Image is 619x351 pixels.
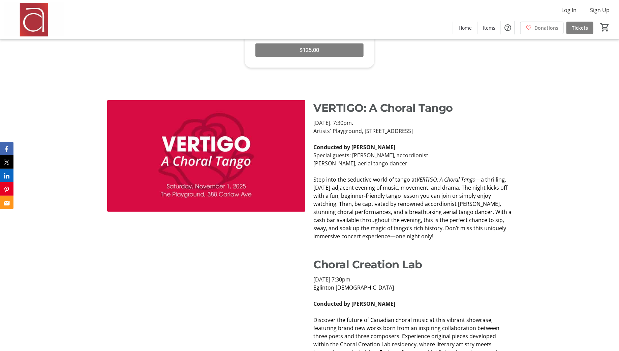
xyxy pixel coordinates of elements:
[566,22,593,34] a: Tickets
[313,160,512,168] p: [PERSON_NAME], aerial tango dancer
[313,276,512,284] p: [DATE] 7:30pm
[313,284,394,292] span: Eglinton [DEMOGRAPHIC_DATA]
[313,257,512,273] p: Choral Creation Lab
[416,176,475,184] em: VERTIGO: A Choral Tango
[572,24,588,31] span: Tickets
[520,22,564,34] a: Donations
[313,152,512,160] p: Special guests: [PERSON_NAME], accordionist
[313,144,395,151] strong: Conducted by [PERSON_NAME]
[453,22,477,34] a: Home
[534,24,558,31] span: Donations
[313,176,416,184] span: Step into the seductive world of tango at
[561,6,577,14] span: Log In
[477,22,501,34] a: Items
[590,6,610,14] span: Sign Up
[585,5,615,16] button: Sign Up
[313,119,512,127] p: [DATE]. 7:30pm.
[556,5,582,16] button: Log In
[483,24,495,31] span: Items
[255,44,363,57] button: $125.00
[313,100,512,116] p: VERTIGO: A Choral Tango
[313,176,512,240] span: —a thrilling, [DATE]-adjacent evening of music, movement, and drama. The night kicks off with a f...
[599,21,611,33] button: Cart
[300,46,319,54] span: $125.00
[313,127,512,135] p: Artists' Playground, [STREET_ADDRESS]
[4,3,64,36] img: Amadeus Choir of Greater Toronto 's Logo
[501,21,515,34] button: Help
[107,100,305,212] img: undefined
[313,300,395,308] strong: Conducted by [PERSON_NAME]
[459,24,472,31] span: Home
